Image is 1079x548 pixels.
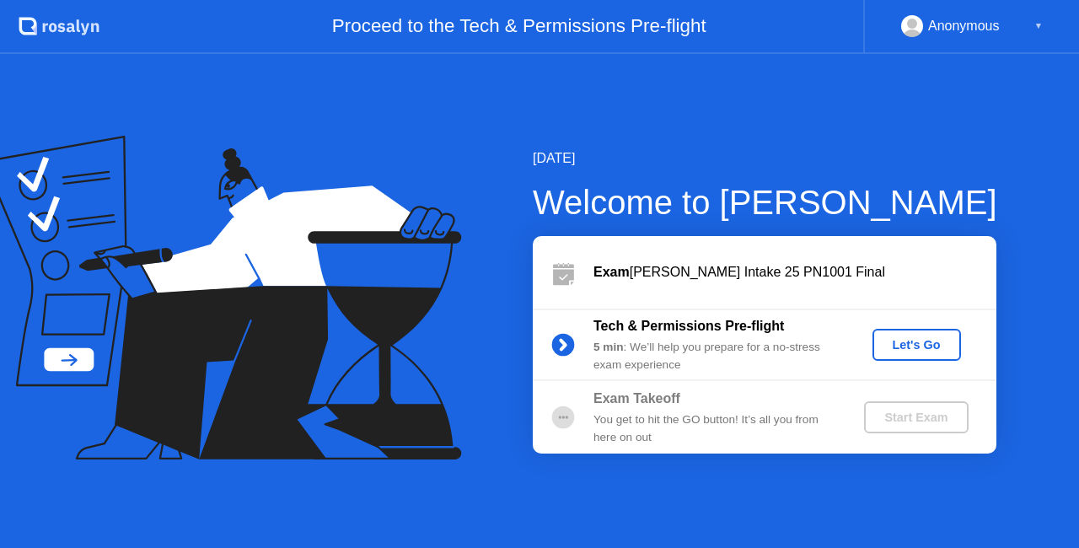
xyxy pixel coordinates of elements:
div: [PERSON_NAME] Intake 25 PN1001 Final [593,262,996,282]
div: Anonymous [928,15,1000,37]
div: Let's Go [879,338,954,352]
b: 5 min [593,341,624,353]
button: Start Exam [864,401,968,433]
b: Tech & Permissions Pre-flight [593,319,784,333]
b: Exam Takeoff [593,391,680,406]
button: Let's Go [872,329,961,361]
div: Welcome to [PERSON_NAME] [533,177,997,228]
div: You get to hit the GO button! It’s all you from here on out [593,411,836,446]
div: Start Exam [871,411,961,424]
div: : We’ll help you prepare for a no-stress exam experience [593,339,836,373]
div: ▼ [1034,15,1043,37]
b: Exam [593,265,630,279]
div: [DATE] [533,148,997,169]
